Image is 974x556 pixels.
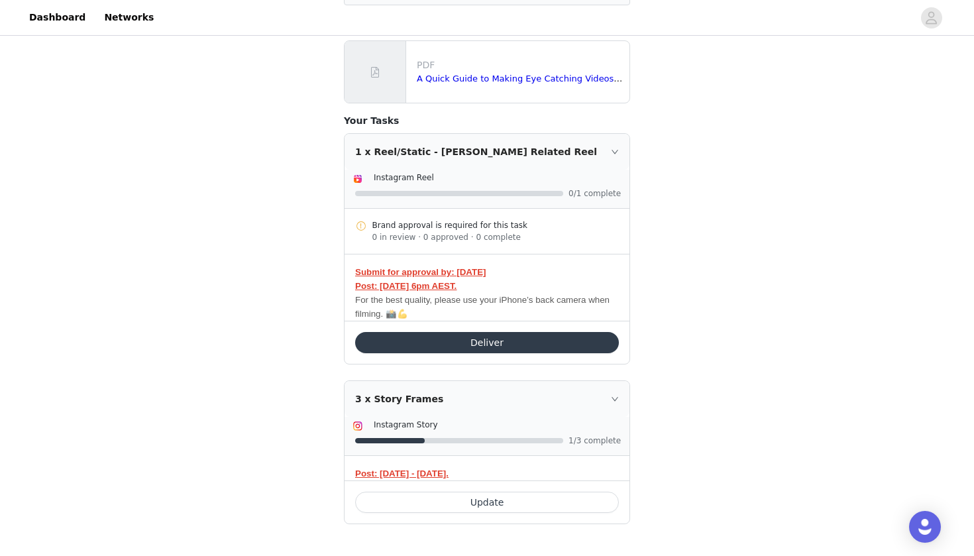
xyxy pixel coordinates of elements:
i: icon: right [611,148,619,156]
div: 0 in review · 0 approved · 0 complete [372,231,620,243]
strong: Post: [DATE] - [DATE]. [355,469,449,478]
span: Instagram Reel [374,173,434,182]
button: Deliver [355,332,619,353]
span: Instagram Story [374,420,438,429]
a: Dashboard [21,3,93,32]
img: Instagram Reels Icon [352,174,363,184]
a: Networks [96,3,162,32]
div: Brand approval is required for this task [372,219,620,231]
span: For the best quality, please use your iPhone’s back camera when filming. 📸💪 [355,295,610,319]
strong: Submit for approval by: [DATE] Post: [DATE] 6pm AEST. [355,267,486,291]
p: PDF [417,58,624,72]
div: icon: right3 x Story Frames [345,381,629,417]
button: Update [355,492,619,513]
div: icon: right1 x Reel/Static - [PERSON_NAME] Related Reel [345,134,629,170]
h4: Your Tasks [344,114,630,128]
img: Instagram Icon [352,421,363,431]
div: Open Intercom Messenger [909,511,941,543]
i: icon: right [611,395,619,403]
a: A Quick Guide to Making Eye Catching Videos.pdf [417,74,631,83]
span: 0/1 complete [568,190,622,197]
span: 1/3 complete [568,437,622,445]
div: avatar [925,7,938,28]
